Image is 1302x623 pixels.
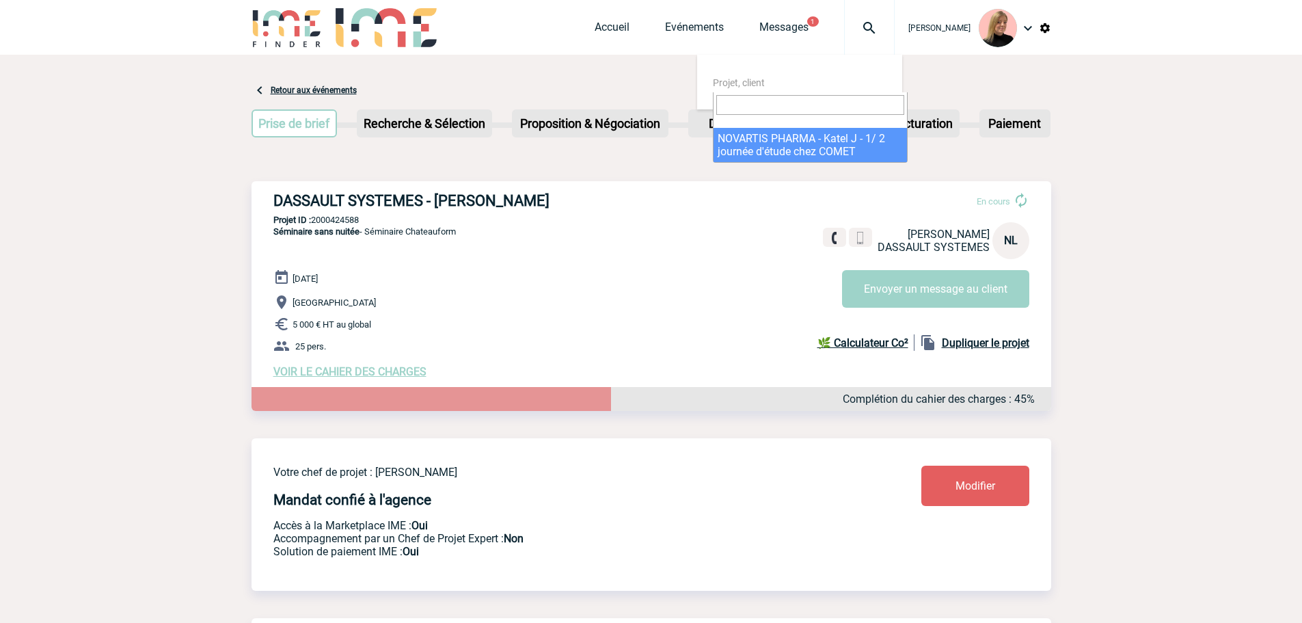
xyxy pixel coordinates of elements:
[403,545,419,558] b: Oui
[273,226,456,237] span: - Séminaire Chateauform
[1004,234,1018,247] span: NL
[920,334,936,351] img: file_copy-black-24dp.png
[942,336,1029,349] b: Dupliquer le projet
[828,232,841,244] img: fixe.png
[885,111,958,136] p: Facturation
[271,85,357,95] a: Retour aux événements
[273,365,426,378] a: VOIR LE CAHIER DES CHARGES
[358,111,491,136] p: Recherche & Sélection
[955,479,995,492] span: Modifier
[713,77,765,88] span: Projet, client
[714,128,907,162] li: NOVARTIS PHARMA - Katel J - 1/ 2 journée d'étude chez COMET
[979,9,1017,47] img: 131233-0.png
[273,545,841,558] p: Conformité aux process achat client, Prise en charge de la facturation, Mutualisation de plusieur...
[273,519,841,532] p: Accès à la Marketplace IME :
[908,228,990,241] span: [PERSON_NAME]
[977,196,1010,207] span: En cours
[690,111,758,136] p: Devis
[504,532,524,545] b: Non
[981,111,1049,136] p: Paiement
[273,466,841,479] p: Votre chef de projet : [PERSON_NAME]
[817,334,914,351] a: 🌿 Calculateur Co²
[253,111,336,136] p: Prise de brief
[665,21,724,40] a: Evénements
[878,241,990,254] span: DASSAULT SYSTEMES
[273,492,431,508] h4: Mandat confié à l'agence
[595,21,629,40] a: Accueil
[293,274,318,284] span: [DATE]
[759,21,809,40] a: Messages
[411,519,428,532] b: Oui
[854,232,867,244] img: portable.png
[273,192,683,209] h3: DASSAULT SYSTEMES - [PERSON_NAME]
[273,226,360,237] span: Séminaire sans nuitée
[252,8,323,47] img: IME-Finder
[842,270,1029,308] button: Envoyer un message au client
[273,215,311,225] b: Projet ID :
[513,111,667,136] p: Proposition & Négociation
[295,341,326,352] span: 25 pers.
[252,215,1051,225] p: 2000424588
[293,319,371,330] span: 5 000 € HT au global
[807,16,819,27] button: 1
[908,23,971,33] span: [PERSON_NAME]
[273,532,841,545] p: Prestation payante
[817,336,908,349] b: 🌿 Calculateur Co²
[293,297,376,308] span: [GEOGRAPHIC_DATA]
